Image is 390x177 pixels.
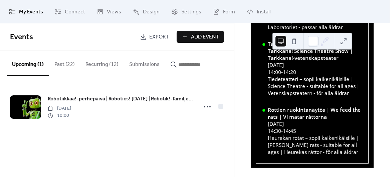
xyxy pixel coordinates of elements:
[143,8,160,16] span: Design
[191,33,219,41] span: Add Event
[283,127,296,135] span: 14:45
[92,3,126,21] a: Views
[4,3,48,21] a: My Events
[257,8,270,16] span: Install
[181,8,201,16] span: Settings
[268,69,281,76] span: 14:00
[281,127,283,135] span: -
[223,8,235,16] span: Form
[128,3,165,21] a: Design
[166,3,206,21] a: Settings
[281,69,283,76] span: -
[48,105,71,112] span: [DATE]
[208,3,240,21] a: Form
[48,95,194,103] span: Robotiikkaa!-perhepäivä | Robotics! [DATE] | Robotik!-familjedag
[268,127,281,135] span: 14:30
[49,51,80,75] button: Past (22)
[48,112,71,119] span: 10:00
[268,76,362,97] div: Tiedeteatteri – sopii kaikenikäisille | Science Theatre - suitable for all ages | Vetenskapsteate...
[65,8,85,16] span: Connect
[124,51,165,75] button: Submissions
[149,33,169,41] span: Export
[242,3,275,21] a: Install
[268,40,362,62] div: Tarkkana! -tiedeteatteriesitys | Tarkkana! Science Theatre Show | Tarkkana!-vetenskapsteater
[268,135,362,156] div: Heurekan rotat – sopii kaikenikäisille | [PERSON_NAME] rats - suitable for all ages | Heurekas rå...
[283,69,296,76] span: 14:20
[50,3,90,21] a: Connect
[80,51,124,75] button: Recurring (12)
[268,120,362,127] div: [DATE]
[7,51,49,76] button: Upcoming (1)
[10,30,33,45] span: Events
[107,8,121,16] span: Views
[48,95,194,103] a: Robotiikkaa!-perhepäivä | Robotics! [DATE] | Robotik!-familjedag
[135,31,174,43] a: Export
[19,8,43,16] span: My Events
[268,106,362,120] div: Rottien ruokintanäytös | We feed the rats | Vi matar råttorna
[177,31,224,43] button: Add Event
[268,62,362,69] div: [DATE]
